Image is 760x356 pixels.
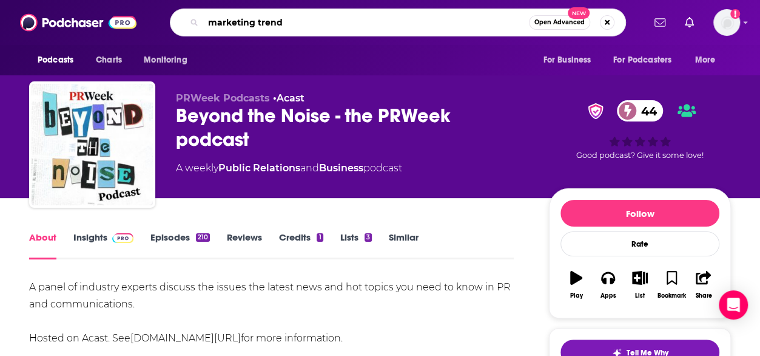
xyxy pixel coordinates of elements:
a: Lists3 [340,231,372,259]
img: Podchaser - Follow, Share and Rate Podcasts [20,11,136,34]
button: Share [688,263,719,307]
a: Charts [88,49,129,72]
button: List [624,263,656,307]
button: open menu [687,49,731,72]
div: Apps [600,292,616,300]
button: Show profile menu [713,9,740,36]
span: • [273,92,304,104]
a: About [29,231,56,259]
span: Monitoring [144,52,187,69]
span: Open Advanced [534,19,585,26]
div: Rate [560,231,719,256]
span: For Podcasters [613,52,671,69]
a: [DOMAIN_NAME][URL] [130,332,241,344]
span: PRWeek Podcasts [176,92,270,104]
div: 1 [317,233,323,242]
button: Open AdvancedNew [529,15,590,30]
a: 44 [617,100,663,122]
img: User Profile [713,9,740,36]
a: Similar [389,231,419,259]
div: verified Badge44Good podcast? Give it some love! [549,92,731,168]
div: A weekly podcast [176,161,402,176]
a: Episodes210 [150,231,210,259]
div: Search podcasts, credits, & more... [170,9,626,36]
div: Share [695,292,711,300]
div: Play [570,292,583,300]
span: Podcasts [38,52,73,69]
svg: Add a profile image [730,9,740,19]
button: open menu [534,49,606,72]
span: More [695,52,716,69]
img: Beyond the Noise - the PRWeek podcast [32,84,153,205]
span: Charts [96,52,122,69]
a: Business [319,162,363,174]
button: open menu [135,49,203,72]
a: Show notifications dropdown [680,12,699,33]
div: List [635,292,645,300]
a: Reviews [227,231,262,259]
span: Good podcast? Give it some love! [576,151,704,160]
button: Apps [592,263,624,307]
span: For Business [543,52,591,69]
button: open menu [605,49,689,72]
a: Show notifications dropdown [650,12,670,33]
button: Follow [560,200,719,227]
a: Acast [277,92,304,104]
img: Podchaser Pro [112,233,133,243]
div: 3 [365,233,372,242]
span: and [300,162,319,174]
span: 44 [629,100,663,122]
button: Bookmark [656,263,687,307]
span: Logged in as aridings [713,9,740,36]
div: Bookmark [657,292,686,300]
div: A panel of industry experts discuss the issues the latest news and hot topics you need to know in... [29,279,514,347]
a: Credits1 [279,231,323,259]
button: open menu [29,49,89,72]
img: verified Badge [584,103,607,119]
span: New [568,7,590,19]
input: Search podcasts, credits, & more... [203,13,529,32]
button: Play [560,263,592,307]
div: 210 [196,233,210,242]
a: InsightsPodchaser Pro [73,231,133,259]
a: Public Relations [218,162,300,174]
div: Open Intercom Messenger [719,290,748,320]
